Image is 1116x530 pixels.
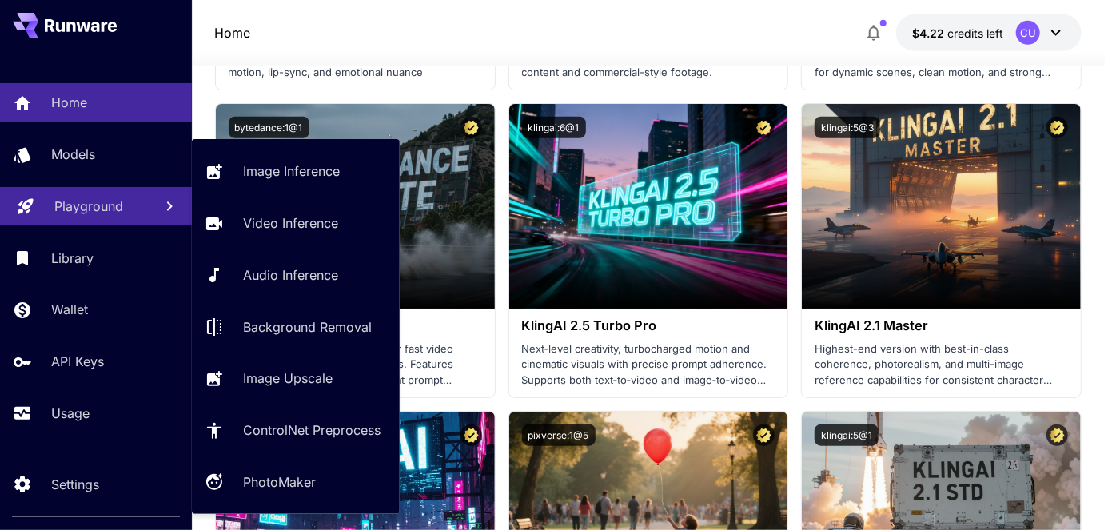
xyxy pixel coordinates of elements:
[896,14,1082,51] button: $4.22401
[192,463,400,502] a: PhotoMaker
[192,204,400,243] a: Video Inference
[912,25,1003,42] div: $4.22401
[243,420,381,440] p: ControlNet Preprocess
[215,23,251,42] nav: breadcrumb
[243,265,338,285] p: Audio Inference
[802,104,1081,309] img: alt
[522,341,775,389] p: Next‑level creativity, turbocharged motion and cinematic visuals with precise prompt adherence. S...
[522,318,775,333] h3: KlingAI 2.5 Turbo Pro
[51,352,104,371] p: API Keys
[192,152,400,191] a: Image Inference
[215,23,251,42] p: Home
[243,317,372,337] p: Background Removal
[815,424,879,446] button: klingai:5@1
[192,359,400,398] a: Image Upscale
[1016,21,1040,45] div: CU
[51,475,99,494] p: Settings
[51,300,88,319] p: Wallet
[243,472,316,492] p: PhotoMaker
[460,424,482,446] button: Certified Model – Vetted for best performance and includes a commercial license.
[192,411,400,450] a: ControlNet Preprocess
[192,256,400,295] a: Audio Inference
[243,161,340,181] p: Image Inference
[753,424,775,446] button: Certified Model – Vetted for best performance and includes a commercial license.
[51,404,90,423] p: Usage
[243,213,338,233] p: Video Inference
[912,26,947,40] span: $4.22
[51,145,95,164] p: Models
[192,307,400,346] a: Background Removal
[1046,117,1068,138] button: Certified Model – Vetted for best performance and includes a commercial license.
[509,104,788,309] img: alt
[947,26,1003,40] span: credits left
[51,249,94,268] p: Library
[243,369,333,388] p: Image Upscale
[460,117,482,138] button: Certified Model – Vetted for best performance and includes a commercial license.
[54,197,123,216] p: Playground
[753,117,775,138] button: Certified Model – Vetted for best performance and includes a commercial license.
[522,117,586,138] button: klingai:6@1
[1046,424,1068,446] button: Certified Model – Vetted for best performance and includes a commercial license.
[51,93,87,112] p: Home
[815,318,1068,333] h3: KlingAI 2.1 Master
[815,341,1068,389] p: Highest-end version with best-in-class coherence, photorealism, and multi-image reference capabil...
[229,117,309,138] button: bytedance:1@1
[522,424,596,446] button: pixverse:1@5
[815,117,880,138] button: klingai:5@3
